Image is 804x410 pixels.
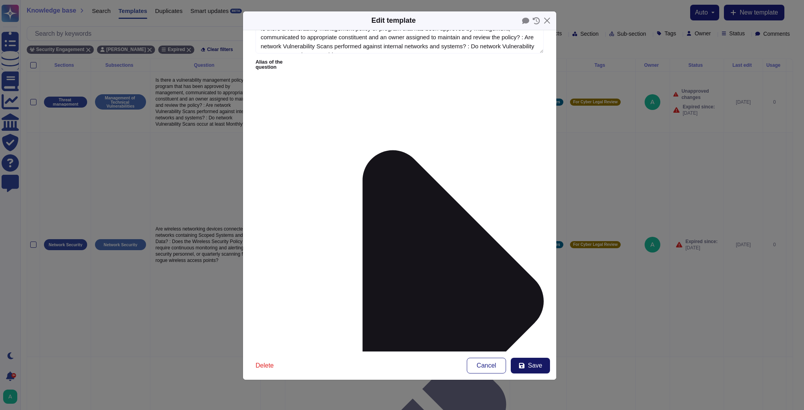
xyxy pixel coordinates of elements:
[541,15,553,27] button: Close
[371,15,416,26] div: Edit template
[256,362,274,369] span: Delete
[467,358,506,373] button: Cancel
[511,358,550,373] button: Save
[528,362,542,369] span: Save
[256,22,544,54] textarea: Is there a vulnerability management policy or program that has been approved by management, commu...
[477,362,496,369] span: Cancel
[249,358,280,373] button: Delete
